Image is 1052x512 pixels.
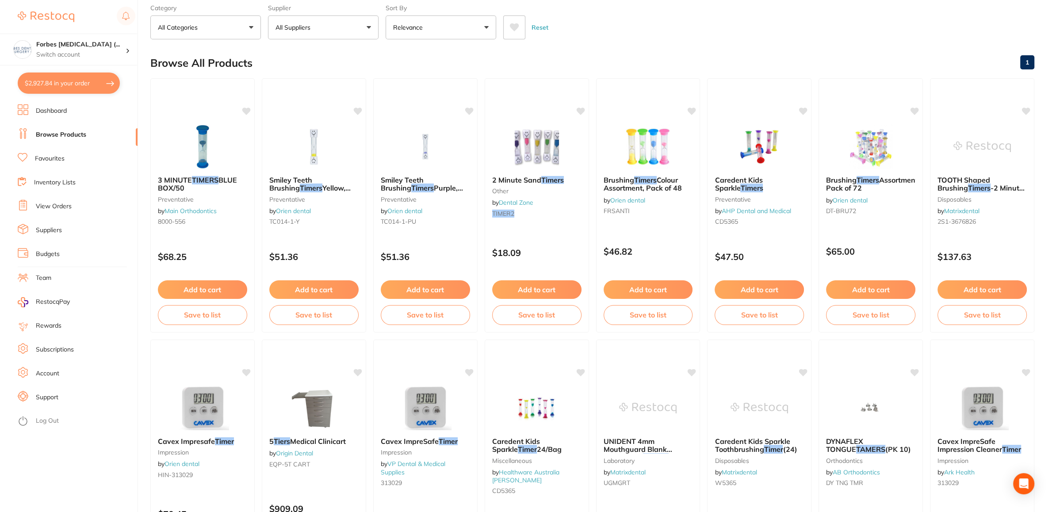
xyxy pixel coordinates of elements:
a: RestocqPay [18,297,70,307]
b: Cavex Impresafe Timer [158,437,247,445]
b: 5 Tiers Medical Clinicart [269,437,359,445]
em: Timers [541,176,564,184]
span: 2 Color 127mm Square [604,453,692,470]
small: preventative [715,196,804,203]
img: Cavex ImpreSafe Timer [397,386,454,430]
a: AB Orthodontics [833,468,880,476]
em: Timer [1002,445,1021,454]
em: Timers [857,176,879,184]
b: Smiley Teeth Brushing Timers Yellow, Pack of 50 [269,176,359,192]
b: Caredent Kids Sparkle Toothbrushing Timer (24) [715,437,804,454]
em: Timer [764,445,783,454]
em: TAMERS [856,445,885,454]
em: Timer [439,437,458,446]
small: other [492,187,581,195]
b: Caredent Kids Sparkle Timer 24/Bag [492,437,581,454]
button: Add to cart [604,280,693,299]
span: UGMGRT [604,479,630,487]
button: Save to list [269,305,359,325]
img: DYNAFLEX TONGUE TAMERS (PK 10) [842,386,899,430]
button: Add to cart [158,280,247,299]
span: Caredent Kids Sparkle [715,176,762,192]
span: by [381,460,445,476]
a: Log Out [36,416,59,425]
a: Suppliers [36,226,62,235]
img: Forbes Dental Surgery (DentalTown 6) [14,41,31,58]
a: 1 [1020,53,1034,71]
img: Smiley Teeth Brushing Timers Yellow, Pack of 50 [285,125,343,169]
span: Brushing [826,176,857,184]
button: Save to list [381,305,470,325]
label: Sort By [386,4,496,12]
span: Brushing [604,176,634,184]
span: DYNAFLEX TONGUE [826,437,863,454]
div: Open Intercom Messenger [1013,473,1034,494]
img: Caredent Kids Sparkle Toothbrushing Timer (24) [731,386,788,430]
img: Brushing Timers Colour Assortment, Pack of 48 [619,125,677,169]
span: 2 Minute Sand [492,176,541,184]
button: Reset [529,15,551,39]
p: $68.25 [158,252,247,262]
span: by [269,207,311,215]
span: -2 Minute (50) [937,183,1025,200]
img: 5 Tiers Medical Clinicart [285,386,343,430]
a: Ark Health [944,468,975,476]
p: $47.50 [715,252,804,262]
p: $65.00 [826,246,915,256]
a: Matrixdental [610,468,646,476]
span: EQP-5T CART [269,460,310,468]
span: DT-BRU72 [826,207,856,215]
img: 2 Minute Sand Timers [508,125,566,169]
em: Timer [215,437,234,446]
a: Account [36,369,59,378]
em: Timers [740,183,763,192]
p: $51.36 [381,252,470,262]
span: 313029 [381,479,402,487]
small: preventative [381,196,470,203]
span: TC014-1-PU [381,218,416,225]
span: TOOTH Shaped Brushing [937,176,990,192]
em: TIGERS [643,453,669,462]
h4: Forbes Dental Surgery (DentalTown 6) [36,40,126,49]
a: Main Orthodontics [164,207,217,215]
span: by [715,207,791,215]
b: Brushing Timers Assortment, Pack of 72 [826,176,915,192]
a: Inventory Lists [34,178,76,187]
label: Supplier [268,4,379,12]
a: Orien dental [276,207,311,215]
b: Smiley Teeth Brushing Timers Purple, Pack of 50 [381,176,470,192]
h2: Browse All Products [150,57,252,69]
span: TC014-1-Y [269,218,300,225]
a: View Orders [36,202,72,211]
small: impression [381,449,470,456]
img: 3 MINUTE TIMERS BLUE BOX/50 [174,125,231,169]
em: Timers [411,183,434,192]
em: Timer [518,445,537,454]
a: Rewards [36,321,61,330]
span: Cavex Impresafe [158,437,215,446]
p: All Categories [158,23,201,32]
img: Restocq Logo [18,11,74,22]
button: All Categories [150,15,261,39]
b: Cavex ImpreSafe Timer [381,437,470,445]
img: Brushing Timers Assortment, Pack of 72 [842,125,899,169]
p: $51.36 [269,252,359,262]
button: Add to cart [269,280,359,299]
span: by [604,468,646,476]
a: AHP Dental and Medical [721,207,791,215]
span: Purple, Pack of 50 [381,183,463,200]
span: Cavex ImpreSafe [381,437,439,446]
small: impression [937,457,1027,464]
p: Relevance [393,23,426,32]
span: CD5365 [715,218,738,225]
span: by [826,196,868,204]
a: Matrixdental [721,468,757,476]
span: RestocqPay [36,298,70,306]
img: Smiley Teeth Brushing Timers Purple, Pack of 50 [397,125,454,169]
small: orthodontics [826,457,915,464]
button: Save to list [826,305,915,325]
a: Matrixdental [944,207,979,215]
a: VP Dental & Medical Supplies [381,460,445,476]
button: Add to cart [381,280,470,299]
span: by [269,449,313,457]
